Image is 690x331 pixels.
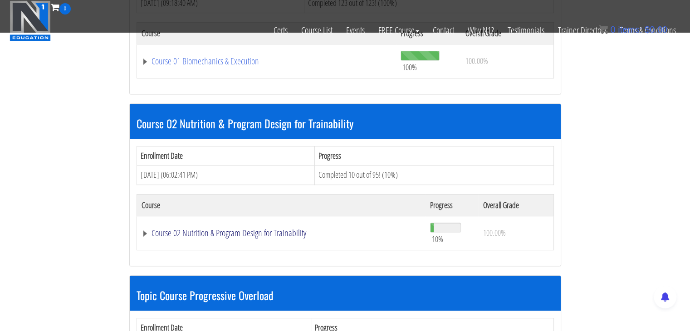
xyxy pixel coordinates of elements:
span: 0 [59,3,71,15]
th: Progress [426,194,478,216]
span: 0 [610,24,615,34]
h3: Topic Course Progressive Overload [137,289,554,301]
th: Progress [314,146,553,165]
td: 100.00% [479,216,553,250]
span: $ [645,24,650,34]
a: Terms & Conditions [613,15,683,46]
th: Course [137,194,426,216]
th: Overall Grade [479,194,553,216]
a: Certs [267,15,294,46]
img: n1-education [10,0,51,41]
a: Events [339,15,372,46]
th: Enrollment Date [137,146,314,165]
span: 100% [402,62,417,72]
a: Why N1? [461,15,501,46]
span: items: [618,24,642,34]
a: Course List [294,15,339,46]
td: Completed 10 out of 95! (10%) [314,165,553,185]
h3: Course 02 Nutrition & Program Design for Trainability [137,117,554,129]
a: Contact [426,15,461,46]
a: Course 01 Biomechanics & Execution [142,57,392,66]
a: Course 02 Nutrition & Program Design for Trainability [142,229,421,238]
a: 0 items: $0.00 [599,24,667,34]
a: FREE Course [372,15,426,46]
bdi: 0.00 [645,24,667,34]
a: Testimonials [501,15,551,46]
span: 10% [432,234,443,244]
img: icon11.png [599,25,608,34]
td: 100.00% [461,44,553,78]
a: 0 [51,1,71,13]
td: [DATE] (06:02:41 PM) [137,165,314,185]
a: Trainer Directory [551,15,613,46]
